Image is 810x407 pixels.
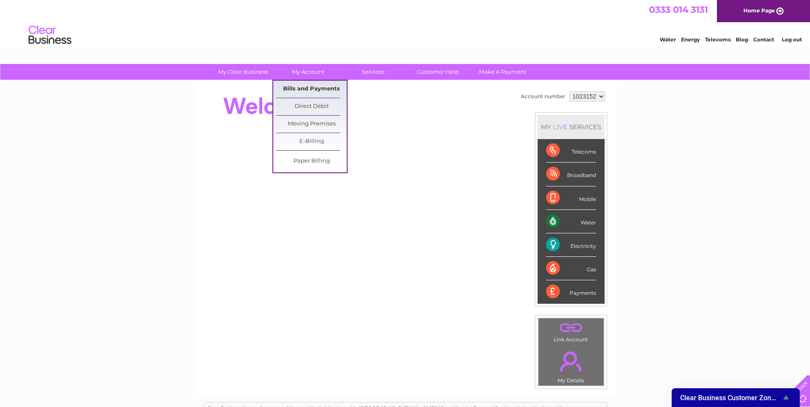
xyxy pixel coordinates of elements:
a: Bills and Payments [276,81,347,98]
a: Blog [736,36,748,43]
a: Customer Help [403,64,473,80]
a: Direct Debit [276,98,347,115]
a: Moving Premises [276,116,347,133]
a: Contact [753,36,774,43]
div: Mobile [546,186,596,210]
a: E-Billing [276,133,347,150]
div: Gas [546,257,596,280]
td: Account number [519,89,567,104]
a: My Clear Business [208,64,278,80]
td: Link Account [538,318,604,345]
a: Energy [681,36,700,43]
a: Telecoms [705,36,731,43]
a: My Account [273,64,343,80]
a: . [541,346,602,376]
a: Log out [782,36,802,43]
a: 0333 014 3131 [649,4,708,15]
div: Telecoms [546,139,596,163]
div: Payments [546,280,596,303]
button: Show survey - Clear Business Customer Zone Survey [680,392,791,403]
div: Broadband [546,163,596,186]
div: LIVE [551,123,569,131]
div: MY SERVICES [538,115,605,139]
span: Clear Business Customer Zone Survey [680,394,781,402]
a: Paper Billing [276,153,347,170]
a: Water [660,36,676,43]
img: logo.png [28,22,72,48]
td: My Details [538,344,604,386]
div: Water [546,210,596,233]
a: Services [338,64,408,80]
a: . [541,320,602,335]
div: Electricity [546,233,596,257]
div: Clear Business is a trading name of Verastar Limited (registered in [GEOGRAPHIC_DATA] No. 3667643... [204,5,607,41]
a: Make A Payment [468,64,538,80]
